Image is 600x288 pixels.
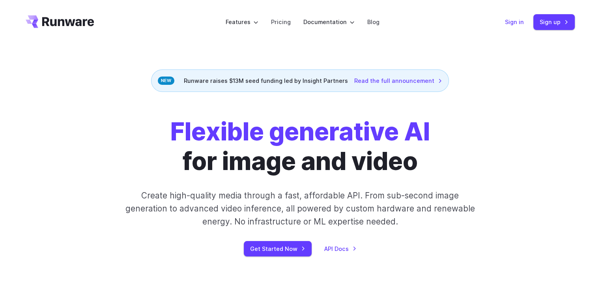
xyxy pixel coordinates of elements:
[124,189,476,228] p: Create high-quality media through a fast, affordable API. From sub-second image generation to adv...
[170,117,430,176] h1: for image and video
[354,76,442,85] a: Read the full announcement
[170,117,430,146] strong: Flexible generative AI
[244,241,312,256] a: Get Started Now
[367,17,379,26] a: Blog
[226,17,258,26] label: Features
[271,17,291,26] a: Pricing
[533,14,575,30] a: Sign up
[324,244,357,253] a: API Docs
[303,17,355,26] label: Documentation
[505,17,524,26] a: Sign in
[151,69,449,92] div: Runware raises $13M seed funding led by Insight Partners
[26,15,94,28] a: Go to /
